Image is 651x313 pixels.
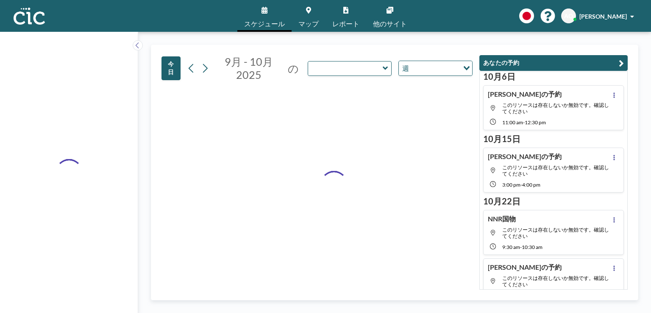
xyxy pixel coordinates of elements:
img: organization-logo [14,8,45,25]
span: 12:30 PM [525,119,546,126]
div: Search for option [399,61,472,75]
span: このリソースは存在しないか無効です。確認してください [502,164,609,177]
span: 9:30 AM [502,244,520,250]
h3: 10月15日 [483,134,624,144]
span: - [520,182,522,188]
span: 他のサイト [373,20,407,27]
button: 今日 [161,56,181,80]
span: スケジュール [244,20,285,27]
span: の [288,62,299,75]
span: このリソースは存在しないか無効です。確認してください [502,275,609,288]
h3: 10月6日 [483,71,624,82]
h4: NNR国物 [488,215,516,223]
span: 10:30 AM [522,244,542,250]
h4: [PERSON_NAME]の予約 [488,263,562,271]
span: - [520,244,522,250]
span: 9月 - 10月 2025 [225,55,273,81]
h4: [PERSON_NAME]の予約 [488,90,562,98]
span: 4:00 PM [522,182,540,188]
span: 週 [401,63,411,74]
span: AO [564,12,573,20]
span: マップ [298,20,319,27]
span: 11:00 AM [502,119,523,126]
span: [PERSON_NAME] [579,13,627,20]
button: あなたの予約 [479,55,628,71]
h4: [PERSON_NAME]の予約 [488,152,562,161]
input: Search for option [412,63,458,74]
h3: 10月22日 [483,196,624,207]
span: このリソースは存在しないか無効です。確認してください [502,226,609,239]
span: 3:00 PM [502,182,520,188]
span: このリソースは存在しないか無効です。確認してください [502,102,609,115]
span: - [523,119,525,126]
span: レポート [332,20,359,27]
